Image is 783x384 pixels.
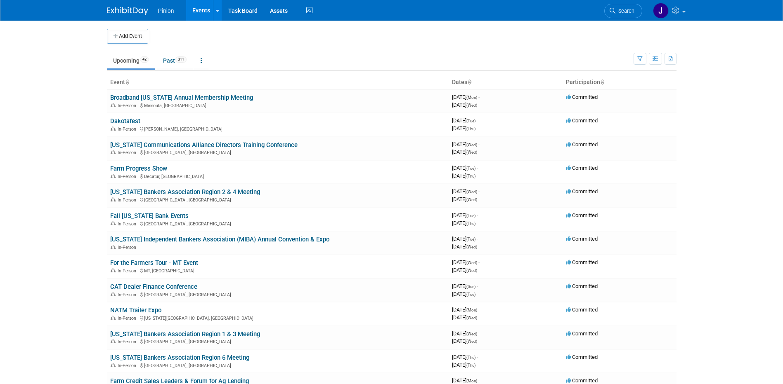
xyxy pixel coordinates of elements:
[452,173,475,179] span: [DATE]
[615,8,634,14] span: Search
[110,283,197,290] a: CAT Dealer Finance Conference
[566,307,598,313] span: Committed
[466,166,475,171] span: (Tue)
[466,197,477,202] span: (Wed)
[111,197,116,201] img: In-Person Event
[466,260,477,265] span: (Wed)
[118,174,139,179] span: In-Person
[111,292,116,296] img: In-Person Event
[107,75,449,89] th: Event
[452,212,478,218] span: [DATE]
[111,268,116,272] img: In-Person Event
[110,291,445,297] div: [GEOGRAPHIC_DATA], [GEOGRAPHIC_DATA]
[477,236,478,242] span: -
[467,79,471,85] a: Sort by Start Date
[466,213,475,218] span: (Tue)
[477,212,478,218] span: -
[110,362,445,368] div: [GEOGRAPHIC_DATA], [GEOGRAPHIC_DATA]
[157,53,193,68] a: Past311
[566,212,598,218] span: Committed
[110,330,260,338] a: [US_STATE] Bankers Association Region 1 & 3 Meeting
[466,292,475,297] span: (Tue)
[118,292,139,297] span: In-Person
[600,79,604,85] a: Sort by Participation Type
[566,188,598,194] span: Committed
[452,220,475,226] span: [DATE]
[111,316,116,320] img: In-Person Event
[110,165,167,172] a: Farm Progress Show
[466,221,475,226] span: (Thu)
[118,268,139,274] span: In-Person
[478,330,480,337] span: -
[478,259,480,265] span: -
[110,117,140,125] a: Dakotafest
[466,103,477,108] span: (Wed)
[466,308,477,312] span: (Mon)
[478,141,480,148] span: -
[118,126,139,132] span: In-Person
[477,165,478,171] span: -
[118,363,139,368] span: In-Person
[452,149,477,155] span: [DATE]
[466,237,475,241] span: (Tue)
[466,174,475,178] span: (Thu)
[477,117,478,124] span: -
[466,245,477,249] span: (Wed)
[452,362,475,368] span: [DATE]
[452,330,480,337] span: [DATE]
[158,7,174,14] span: Pinion
[107,53,155,68] a: Upcoming42
[110,236,329,243] a: [US_STATE] Independent Bankers Association (MIBA) Annual Convention & Expo
[110,307,161,314] a: NATM Trailer Expo
[566,141,598,148] span: Committed
[466,119,475,123] span: (Tue)
[110,141,298,149] a: [US_STATE] Communications Alliance Directors Training Conference
[110,354,249,361] a: [US_STATE] Bankers Association Region 6 Meeting
[566,236,598,242] span: Committed
[111,174,116,178] img: In-Person Event
[466,332,477,336] span: (Wed)
[478,188,480,194] span: -
[452,165,478,171] span: [DATE]
[110,102,445,108] div: Missoula, [GEOGRAPHIC_DATA]
[566,165,598,171] span: Committed
[566,330,598,337] span: Committed
[452,102,477,108] span: [DATE]
[118,316,139,321] span: In-Person
[110,212,189,220] a: Fall [US_STATE] Bank Events
[110,173,445,179] div: Decatur, [GEOGRAPHIC_DATA]
[566,377,598,384] span: Committed
[452,338,477,344] span: [DATE]
[175,56,187,63] span: 311
[466,363,475,368] span: (Thu)
[118,103,139,108] span: In-Person
[466,143,477,147] span: (Wed)
[452,236,478,242] span: [DATE]
[604,4,642,18] a: Search
[118,221,139,227] span: In-Person
[452,283,478,289] span: [DATE]
[452,141,480,148] span: [DATE]
[466,316,477,320] span: (Wed)
[118,339,139,344] span: In-Person
[118,197,139,203] span: In-Person
[452,307,480,313] span: [DATE]
[466,190,477,194] span: (Wed)
[452,244,477,250] span: [DATE]
[566,259,598,265] span: Committed
[477,283,478,289] span: -
[452,267,477,273] span: [DATE]
[452,377,480,384] span: [DATE]
[110,125,445,132] div: [PERSON_NAME], [GEOGRAPHIC_DATA]
[466,379,477,383] span: (Mon)
[477,354,478,360] span: -
[466,339,477,344] span: (Wed)
[110,188,260,196] a: [US_STATE] Bankers Association Region 2 & 4 Meeting
[107,7,148,15] img: ExhibitDay
[110,338,445,344] div: [GEOGRAPHIC_DATA], [GEOGRAPHIC_DATA]
[449,75,563,89] th: Dates
[110,220,445,227] div: [GEOGRAPHIC_DATA], [GEOGRAPHIC_DATA]
[111,245,116,249] img: In-Person Event
[452,188,480,194] span: [DATE]
[118,150,139,155] span: In-Person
